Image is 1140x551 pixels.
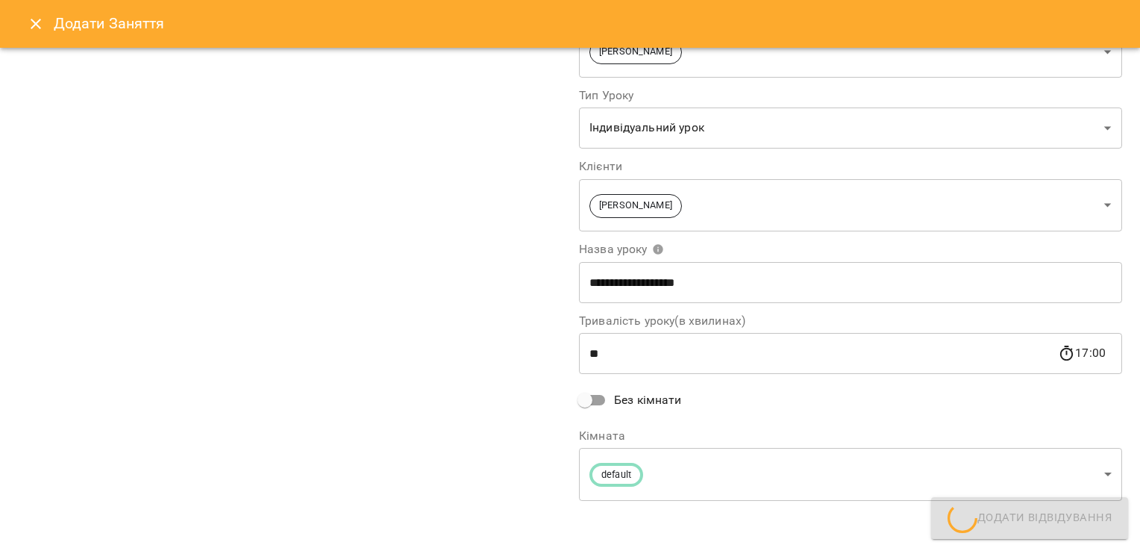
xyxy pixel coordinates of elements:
[54,12,1122,35] h6: Додати Заняття
[579,161,1122,172] label: Клієнти
[579,430,1122,442] label: Кімната
[579,90,1122,102] label: Тип Уроку
[592,468,640,482] span: default
[579,315,1122,327] label: Тривалість уроку(в хвилинах)
[579,108,1122,149] div: Індивідуальний урок
[652,243,664,255] svg: Вкажіть назву уроку або виберіть клієнтів
[590,199,681,213] span: [PERSON_NAME]
[579,243,664,255] span: Назва уроку
[614,391,682,409] span: Без кімнати
[579,448,1122,501] div: default
[579,26,1122,78] div: [PERSON_NAME]
[590,45,681,59] span: [PERSON_NAME]
[18,6,54,42] button: Close
[579,178,1122,231] div: [PERSON_NAME]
